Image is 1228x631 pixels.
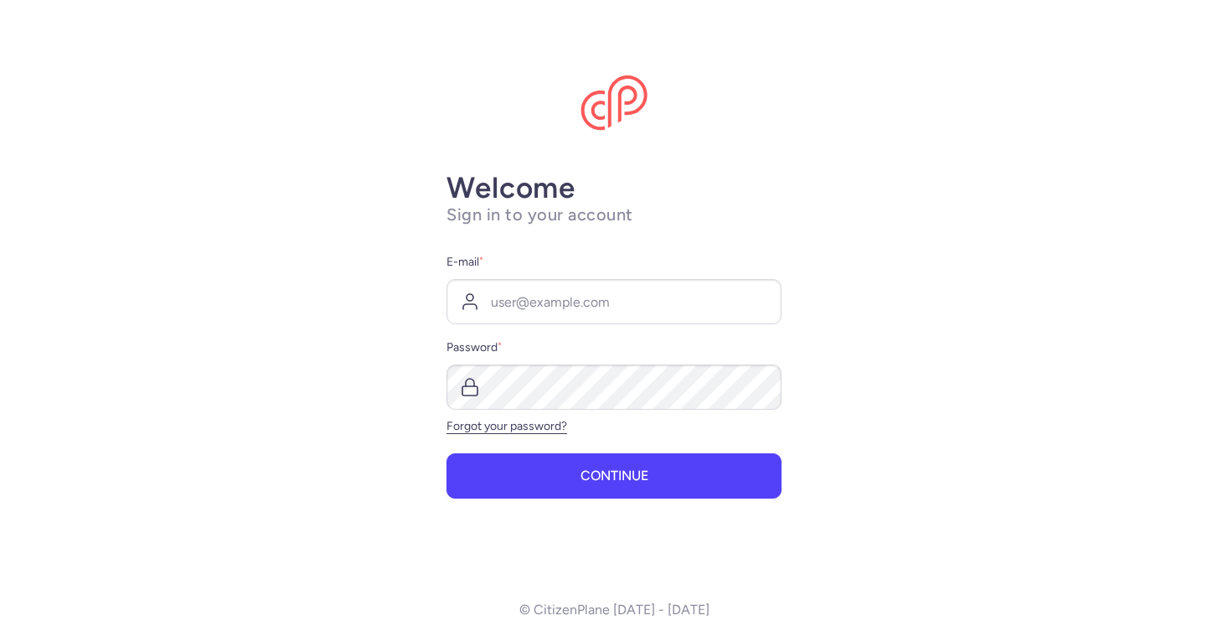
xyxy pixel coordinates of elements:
[446,453,782,499] button: Continue
[519,603,709,618] p: © CitizenPlane [DATE] - [DATE]
[580,75,648,131] img: CitizenPlane logo
[446,338,782,358] label: Password
[446,170,575,205] strong: Welcome
[446,419,567,433] a: Forgot your password?
[446,279,782,324] input: user@example.com
[446,252,782,272] label: E-mail
[446,204,782,225] h1: Sign in to your account
[580,468,648,484] span: Continue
